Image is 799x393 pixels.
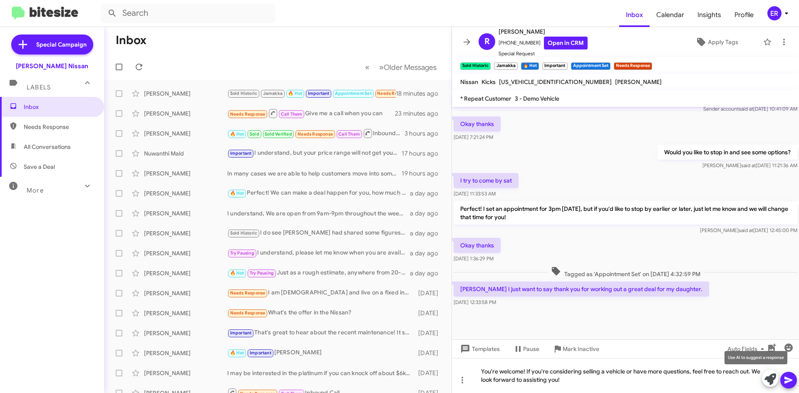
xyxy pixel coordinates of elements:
[542,62,567,70] small: Important
[410,249,445,257] div: a day ago
[227,169,402,178] div: In many cases we are able to help customers move into something newer with the same or even a low...
[227,89,396,98] div: [PERSON_NAME] I just want to say thank you for working out a great deal for my daughter.
[460,95,511,102] span: * Repeat Customer
[691,3,728,27] a: Insights
[250,270,274,276] span: Try Pausing
[506,341,546,356] button: Pause
[460,62,491,70] small: Sold Historic
[760,6,790,20] button: ER
[227,348,414,358] div: [PERSON_NAME]
[250,131,259,137] span: Sold
[404,129,445,138] div: 3 hours ago
[460,78,478,86] span: Nissan
[725,351,787,364] div: Use AI to suggest a response
[410,189,445,198] div: a day ago
[499,27,588,37] span: [PERSON_NAME]
[395,109,445,118] div: 23 minutes ago
[454,116,501,131] p: Okay thanks
[379,62,384,72] span: »
[338,131,360,137] span: Call Them
[414,289,445,297] div: [DATE]
[230,190,244,196] span: 🔥 Hot
[227,308,414,318] div: What's the offer in the Nissan?
[499,78,612,86] span: [US_VEHICLE_IDENTIFICATION_NUMBER]
[36,40,87,49] span: Special Campaign
[144,349,227,357] div: [PERSON_NAME]
[402,169,445,178] div: 19 hours ago
[674,35,759,49] button: Apply Tags
[227,328,414,338] div: That's great to hear about the recent maintenance! It sounds like the vehicle is in good shape. W...
[27,187,44,194] span: More
[708,35,738,49] span: Apply Tags
[16,62,88,70] div: [PERSON_NAME] Nissan
[144,309,227,317] div: [PERSON_NAME]
[265,131,292,137] span: Sold Verified
[739,106,753,112] span: said at
[414,349,445,357] div: [DATE]
[24,123,94,131] span: Needs Response
[365,62,370,72] span: «
[308,91,330,96] span: Important
[619,3,650,27] a: Inbox
[614,62,652,70] small: Needs Response
[144,249,227,257] div: [PERSON_NAME]
[459,341,500,356] span: Templates
[144,89,227,98] div: [PERSON_NAME]
[227,148,402,158] div: I understand, but your price range will not get you a 2025 SV, if everybody has their S models ab...
[11,35,93,54] a: Special Campaign
[144,169,227,178] div: [PERSON_NAME]
[144,129,227,138] div: [PERSON_NAME]
[741,162,756,168] span: said at
[454,299,496,305] span: [DATE] 12:33:58 PM
[144,329,227,337] div: [PERSON_NAME]
[563,341,599,356] span: Mark Inactive
[230,131,244,137] span: 🔥 Hot
[728,3,760,27] a: Profile
[24,103,94,111] span: Inbox
[230,290,266,296] span: Needs Response
[230,151,252,156] span: Important
[263,91,283,96] span: Jamakka
[499,49,588,58] span: Special Request
[414,309,445,317] div: [DATE]
[230,350,244,356] span: 🔥 Hot
[230,270,244,276] span: 🔥 Hot
[24,143,71,151] span: All Conversations
[396,89,445,98] div: 18 minutes ago
[377,91,412,96] span: Needs Response
[452,358,799,393] div: You're welcome! If you're considering selling a vehicle or have more questions, feel free to reac...
[410,209,445,218] div: a day ago
[144,369,227,377] div: [PERSON_NAME]
[702,162,797,168] span: [PERSON_NAME] [DATE] 11:21:36 AM
[250,350,271,356] span: Important
[402,149,445,158] div: 17 hours ago
[454,190,496,197] span: [DATE] 11:33:53 AM
[727,341,767,356] span: Auto Fields
[24,163,55,171] span: Save a Deal
[281,111,303,117] span: Call Them
[144,289,227,297] div: [PERSON_NAME]
[739,227,753,233] span: said at
[227,248,410,258] div: I understand, please let me know when you are available to stop in, we will be more than happy to...
[230,250,254,256] span: Try Pausing
[230,230,258,236] span: Sold Historic
[227,369,414,377] div: I may be interested in the platinum if you can knock off about $6k and it has an extended warranty
[544,37,588,49] a: Open in CRM
[144,269,227,277] div: [PERSON_NAME]
[230,330,252,336] span: Important
[288,91,302,96] span: 🔥 Hot
[227,128,404,138] div: Inbound Call
[721,341,774,356] button: Auto Fields
[298,131,333,137] span: Needs Response
[767,6,782,20] div: ER
[374,59,442,76] button: Next
[452,341,506,356] button: Templates
[227,108,395,119] div: Give me a call when you can
[454,238,501,253] p: Okay thanks
[615,78,662,86] span: [PERSON_NAME]
[230,111,266,117] span: Needs Response
[227,209,410,218] div: I understand, We are open from 9am-9pm throughout the week, and from 9am-8pm [DATE]! Does this he...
